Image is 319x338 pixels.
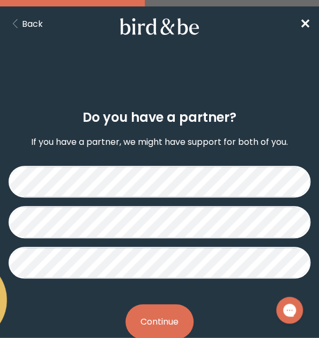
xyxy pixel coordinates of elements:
[9,17,43,31] button: Back Button
[300,15,310,33] span: ✕
[300,14,310,33] a: ✕
[271,293,308,327] iframe: Gorgias live chat messenger
[31,135,288,149] p: If you have a partner, we might have support for both of you.
[83,108,236,127] h2: Do you have a partner?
